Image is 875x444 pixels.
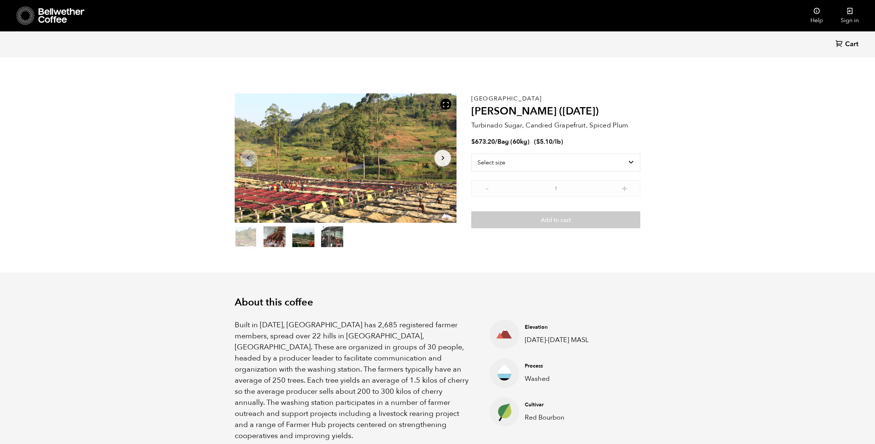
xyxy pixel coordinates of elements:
p: Washed [525,374,595,384]
p: Turbinado Sugar, Candied Grapefruit, Spiced Plum [471,120,640,130]
p: Red Bourbon [525,413,595,423]
h2: About this coffee [235,297,641,308]
span: $ [471,137,475,146]
button: Add to cart [471,211,640,228]
h2: [PERSON_NAME] ([DATE]) [471,105,640,118]
h4: Cultivar [525,401,595,409]
bdi: 673.20 [471,137,495,146]
span: ( ) [534,137,563,146]
p: Built in [DATE], [GEOGRAPHIC_DATA] has 2,685 registered farmer members, spread over 22 hills in [... [235,320,472,441]
span: $ [536,137,540,146]
h4: Elevation [525,324,595,331]
p: [DATE]-[DATE] MASL [525,335,595,345]
span: /lb [552,137,561,146]
span: Cart [845,40,858,49]
button: - [482,184,492,191]
bdi: 5.10 [536,137,552,146]
h4: Process [525,362,595,370]
span: Bag (60kg) [497,137,530,146]
span: / [495,137,497,146]
button: + [620,184,629,191]
a: Cart [836,40,860,49]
